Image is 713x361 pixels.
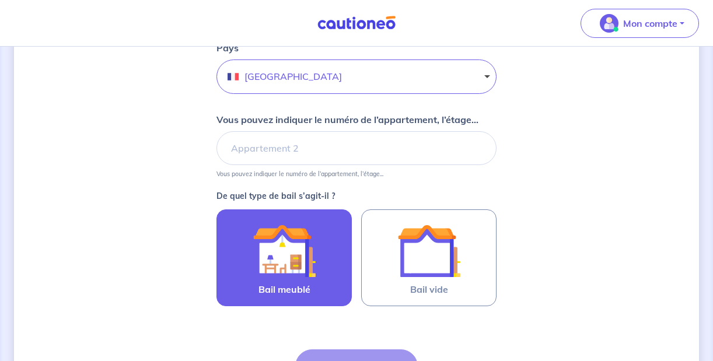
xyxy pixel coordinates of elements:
img: illu_furnished_lease.svg [253,219,316,282]
label: Pays [216,41,239,55]
input: Appartement 2 [216,131,497,165]
img: illu_account_valid_menu.svg [600,14,618,33]
p: Mon compte [623,16,677,30]
img: illu_empty_lease.svg [397,219,460,282]
p: Vous pouvez indiquer le numéro de l’appartement, l’étage... [216,113,478,127]
p: De quel type de bail s’agit-il ? [216,192,497,200]
span: Bail meublé [258,282,310,296]
p: Vous pouvez indiquer le numéro de l’appartement, l’étage... [216,170,383,178]
button: illu_account_valid_menu.svgMon compte [581,9,699,38]
span: Bail vide [410,282,448,296]
button: [GEOGRAPHIC_DATA] [216,59,497,94]
img: Cautioneo [313,16,400,30]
